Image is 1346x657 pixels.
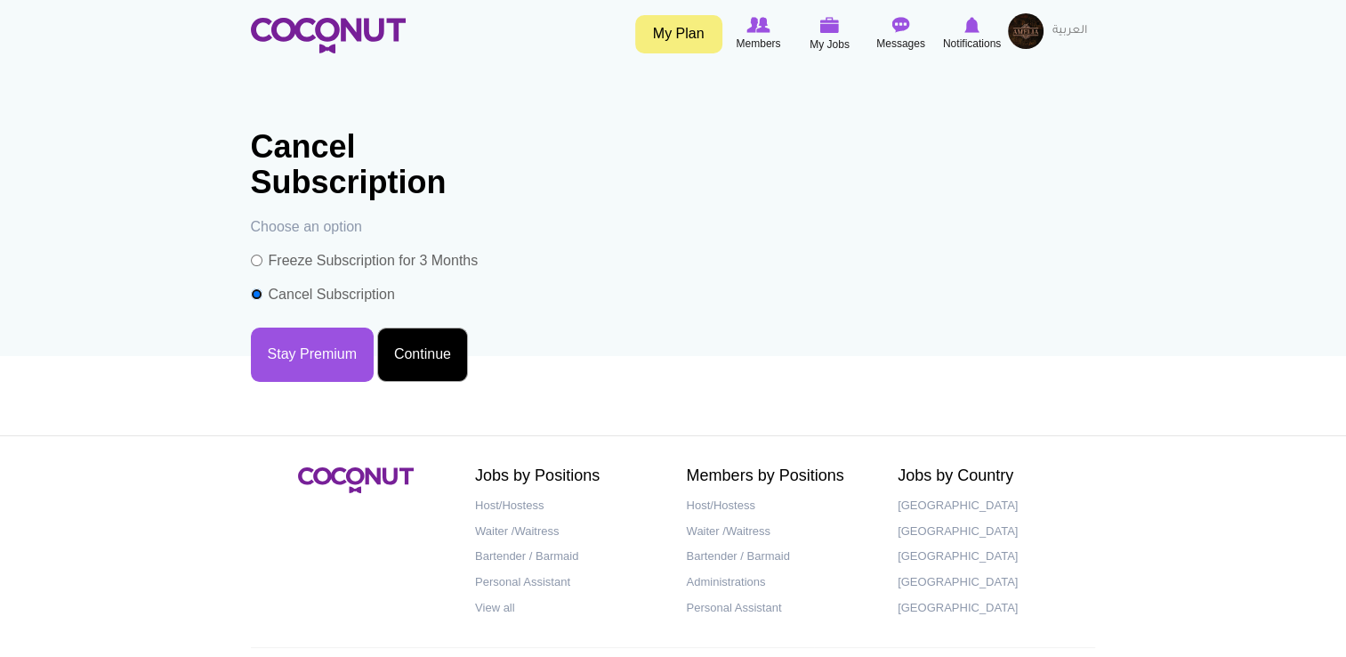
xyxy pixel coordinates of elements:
[251,288,262,300] input: Cancel Subscription
[377,328,468,382] button: Continue
[898,544,1083,570] a: [GEOGRAPHIC_DATA]
[810,36,850,53] span: My Jobs
[687,467,872,485] h2: Members by Positions
[475,544,660,570] a: Bartender / Barmaid
[1044,13,1096,49] a: العربية
[475,467,660,485] h2: Jobs by Positions
[820,17,840,33] img: My Jobs
[898,493,1083,519] a: [GEOGRAPHIC_DATA]
[892,17,910,33] img: Messages
[876,35,925,53] span: Messages
[475,596,660,621] a: View all
[635,15,722,53] a: My Plan
[251,129,518,199] h1: Cancel Subscription
[898,570,1083,596] a: [GEOGRAPHIC_DATA]
[736,35,780,53] span: Members
[687,493,872,519] a: Host/Hostess
[251,18,406,53] img: Home
[475,570,660,596] a: Personal Assistant
[687,596,872,621] a: Personal Assistant
[251,251,479,272] label: Freeze Subscription for 3 Months
[475,493,660,519] a: Host/Hostess
[251,255,262,266] input: Freeze Subscription for 3 Months
[937,13,1008,54] a: Notifications Notifications
[964,17,979,33] img: Notifications
[866,13,937,54] a: Messages Messages
[251,285,395,305] label: Cancel Subscription
[898,519,1083,545] a: [GEOGRAPHIC_DATA]
[794,13,866,55] a: My Jobs My Jobs
[687,570,872,596] a: Administrations
[746,17,770,33] img: Browse Members
[898,596,1083,621] a: [GEOGRAPHIC_DATA]
[687,544,872,570] a: Bartender / Barmaid
[723,13,794,54] a: Browse Members Members
[298,467,414,494] img: Coconut
[898,467,1083,485] h2: Jobs by Country
[687,519,872,545] a: Waiter /Waitress
[251,217,1096,238] p: Choose an option
[251,328,374,382] button: Stay Premium
[475,519,660,545] a: Waiter /Waitress
[943,35,1001,53] span: Notifications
